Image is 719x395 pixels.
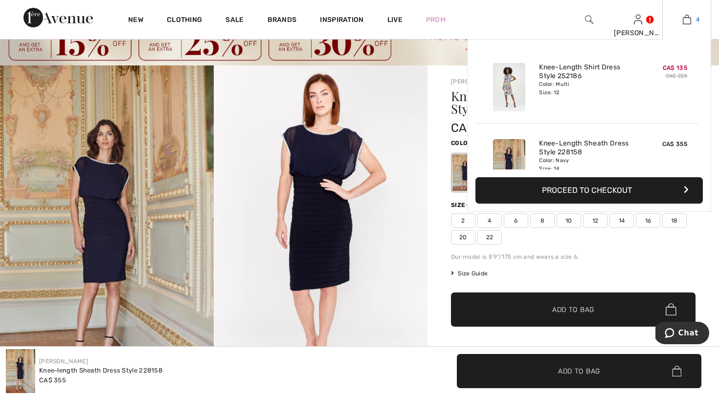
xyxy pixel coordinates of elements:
[451,121,498,135] span: CA$ 355
[552,304,594,314] span: Add to Bag
[666,73,687,79] s: CA$ 225
[457,354,701,388] button: Add to Bag
[655,322,709,346] iframe: Opens a widget where you can chat to one of our agents
[530,213,555,228] span: 8
[477,230,502,245] span: 22
[225,16,244,26] a: Sale
[452,154,478,191] div: Navy
[451,140,474,146] span: Color:
[214,65,427,385] img: Knee-Length Sheath Dress Style 228158. 2
[583,213,607,228] span: 12
[6,349,35,393] img: Knee-Length Sheath Dress Style 228158
[539,81,635,96] div: Color: Multi Size: 12
[558,366,600,376] span: Add to Bag
[451,213,475,228] span: 2
[39,376,66,384] span: CA$ 355
[39,358,88,365] a: [PERSON_NAME]
[585,14,593,25] img: search the website
[493,63,525,111] img: Knee-Length Shirt Dress Style 252186
[557,213,581,228] span: 10
[167,16,202,26] a: Clothing
[387,15,403,25] a: Live
[539,157,635,172] div: Color: Navy Size: 14
[672,366,681,376] img: Bag.svg
[614,28,662,38] div: [PERSON_NAME]
[451,252,696,261] div: Our model is 5'9"/175 cm and wears a size 6.
[662,213,687,228] span: 18
[451,292,696,327] button: Add to Bag
[477,213,502,228] span: 4
[39,366,162,375] div: Knee-length Sheath Dress Style 228158
[493,139,525,187] img: Knee-Length Sheath Dress Style 228158
[634,14,642,25] img: My Info
[128,16,143,26] a: New
[451,230,475,245] span: 20
[451,201,614,209] div: Size ([GEOGRAPHIC_DATA]/[GEOGRAPHIC_DATA]):
[504,213,528,228] span: 6
[636,213,660,228] span: 16
[609,213,634,228] span: 14
[634,15,642,24] a: Sign In
[268,16,297,26] a: Brands
[663,14,711,25] a: 4
[662,141,687,147] span: CA$ 355
[23,8,93,27] img: 1ère Avenue
[475,177,703,204] button: Proceed to Checkout
[451,90,655,115] h1: Knee-length Sheath Dress Style 228158
[539,63,635,81] a: Knee-Length Shirt Dress Style 252186
[426,15,446,25] a: Prom
[320,16,363,26] span: Inspiration
[666,303,676,316] img: Bag.svg
[451,269,488,278] span: Size Guide
[539,139,635,157] a: Knee-Length Sheath Dress Style 228158
[451,78,500,85] a: [PERSON_NAME]
[663,64,687,71] span: CA$ 135
[696,15,699,24] span: 4
[683,14,691,25] img: My Bag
